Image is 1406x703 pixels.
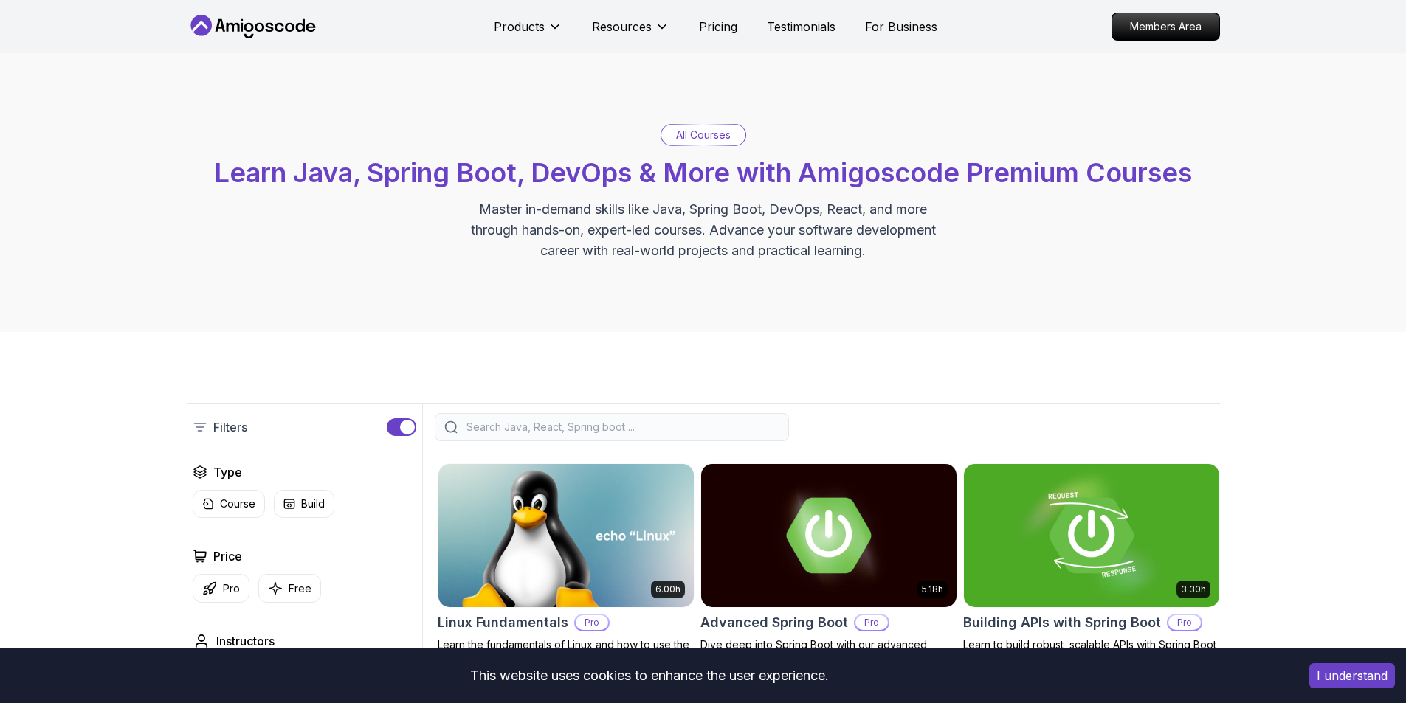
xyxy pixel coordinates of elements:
img: Advanced Spring Boot card [701,464,957,607]
div: This website uses cookies to enhance the user experience. [11,659,1287,692]
img: Building APIs with Spring Boot card [964,464,1219,607]
p: Dive deep into Spring Boot with our advanced course, designed to take your skills from intermedia... [700,637,957,682]
a: Building APIs with Spring Boot card3.30hBuilding APIs with Spring BootProLearn to build robust, s... [963,463,1220,682]
iframe: chat widget [1314,611,1406,681]
a: Testimonials [767,18,835,35]
a: Advanced Spring Boot card5.18hAdvanced Spring BootProDive deep into Spring Boot with our advanced... [700,463,957,682]
button: Products [494,18,562,47]
p: Pro [1168,615,1201,630]
p: Pro [576,615,608,630]
p: Course [220,496,255,511]
button: Resources [592,18,669,47]
button: Course [193,490,265,518]
p: Products [494,18,545,35]
a: Linux Fundamentals card6.00hLinux FundamentalsProLearn the fundamentals of Linux and how to use t... [438,463,695,667]
p: Master in-demand skills like Java, Spring Boot, DevOps, React, and more through hands-on, expert-... [455,199,951,261]
img: Linux Fundamentals card [438,464,694,607]
p: Filters [213,418,247,436]
h2: Instructors [216,632,275,650]
button: Free [258,574,321,603]
a: For Business [865,18,937,35]
p: 3.30h [1181,583,1206,595]
h2: Linux Fundamentals [438,612,568,633]
button: Accept cookies [1309,663,1395,688]
p: Members Area [1112,13,1219,40]
p: Pro [855,615,888,630]
span: Learn Java, Spring Boot, DevOps & More with Amigoscode Premium Courses [214,156,1192,189]
p: Free [289,581,311,596]
h2: Price [213,547,242,565]
a: Pricing [699,18,737,35]
h2: Building APIs with Spring Boot [963,612,1161,633]
p: 5.18h [922,583,943,595]
button: Pro [193,574,249,603]
p: Learn the fundamentals of Linux and how to use the command line [438,637,695,667]
p: Build [301,496,325,511]
p: All Courses [676,128,731,142]
p: Resources [592,18,652,35]
p: 6.00h [655,583,680,595]
button: Build [274,490,334,518]
p: Learn to build robust, scalable APIs with Spring Boot, mastering REST principles, JSON handling, ... [963,637,1220,682]
h2: Type [213,463,242,481]
input: Search Java, React, Spring boot ... [464,420,779,434]
a: Members Area [1112,13,1220,41]
h2: Advanced Spring Boot [700,612,848,633]
p: Pro [223,581,240,596]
